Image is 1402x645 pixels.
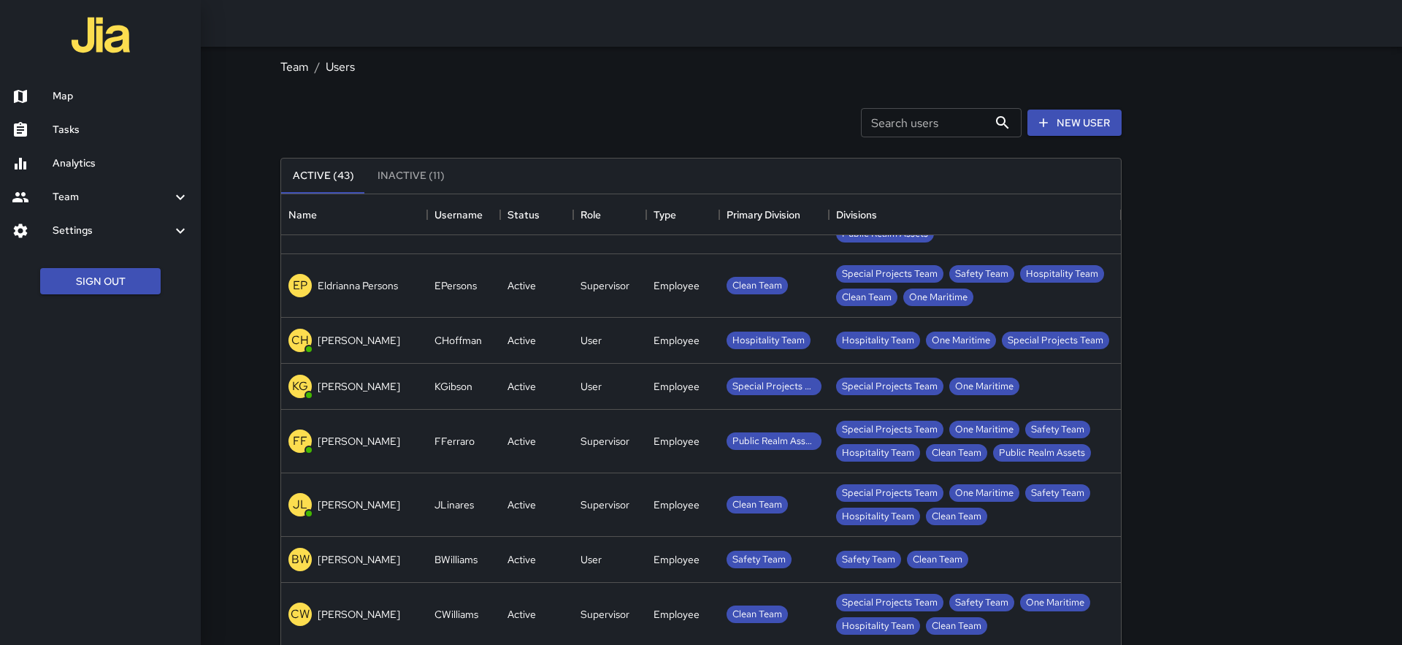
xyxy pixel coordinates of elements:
h6: Tasks [53,122,189,138]
img: jia-logo [72,6,130,64]
button: Sign Out [40,268,161,295]
h6: Analytics [53,156,189,172]
h6: Settings [53,223,172,239]
h6: Map [53,88,189,104]
h6: Team [53,189,172,205]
